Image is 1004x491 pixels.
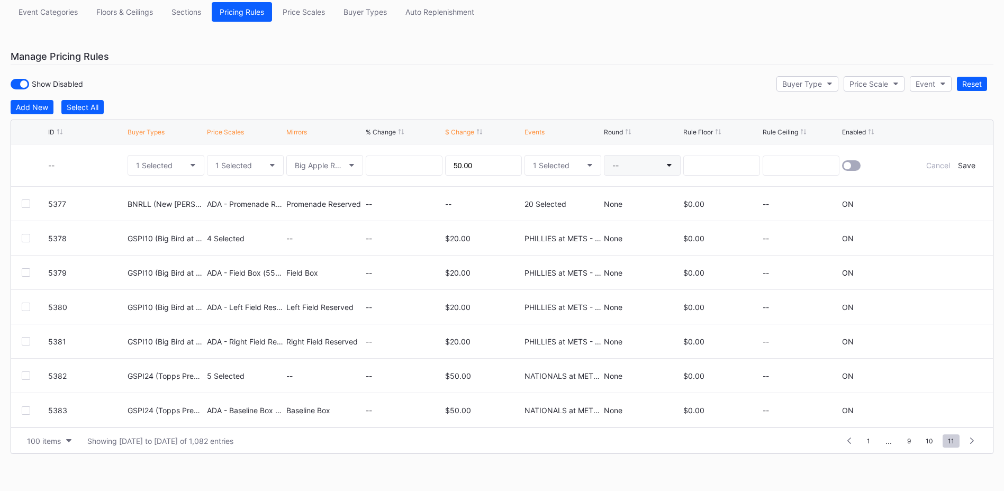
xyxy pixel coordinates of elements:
[776,76,838,92] button: Buyer Type
[782,79,822,88] div: Buyer Type
[207,128,244,136] div: Price Scales
[128,303,204,312] div: GSPI10 (Big Bird at CF BH Offer)
[164,2,209,22] a: Sections
[87,437,233,445] div: Showing [DATE] to [DATE] of 1,082 entries
[88,2,161,22] button: Floors & Ceilings
[366,371,442,380] div: --
[48,128,55,136] div: ID
[763,303,839,312] div: --
[604,268,681,277] div: None
[286,337,363,346] div: Right Field Reserved
[524,155,601,176] button: 1 Selected
[604,406,681,415] div: None
[683,268,760,277] div: $0.00
[220,7,264,16] div: Pricing Rules
[524,199,601,208] div: 20 Selected
[763,371,839,380] div: --
[844,76,904,92] button: Price Scale
[920,434,938,448] span: 10
[61,100,104,114] button: Select All
[445,234,522,243] div: $20.00
[11,48,993,65] div: Manage Pricing Rules
[136,161,173,170] div: 1 Selected
[275,2,333,22] button: Price Scales
[16,103,48,112] div: Add New
[336,2,395,22] button: Buyer Types
[842,128,866,136] div: Enabled
[524,234,601,243] div: PHILLIES at METS - [DATE]
[445,128,474,136] div: $ Change
[207,303,284,312] div: ADA - Left Field Reserved (6733)
[524,371,601,380] div: NATIONALS at METS - [DATE]
[286,268,363,277] div: Field Box
[910,76,952,92] button: Event
[48,337,125,346] div: 5381
[397,2,482,22] button: Auto Replenishment
[295,161,344,170] div: Big Apple Reserved (5565)
[842,268,854,277] div: ON
[604,303,681,312] div: None
[763,268,839,277] div: --
[128,337,204,346] div: GSPI10 (Big Bird at CF BH Offer)
[683,303,760,312] div: $0.00
[524,337,601,346] div: PHILLIES at METS - [DATE]
[48,371,125,380] div: 5382
[604,371,681,380] div: None
[207,268,284,277] div: ADA - Field Box (5526)
[683,199,760,208] div: $0.00
[445,371,522,380] div: $50.00
[842,234,854,243] div: ON
[445,406,522,415] div: $50.00
[48,406,125,415] div: 5383
[958,161,975,170] div: Save
[286,303,363,312] div: Left Field Reserved
[604,234,681,243] div: None
[604,337,681,346] div: None
[366,268,442,277] div: --
[366,128,396,136] div: % Change
[445,303,522,312] div: $20.00
[683,406,760,415] div: $0.00
[763,406,839,415] div: --
[67,103,98,112] div: Select All
[48,303,125,312] div: 5380
[207,406,284,415] div: ADA - Baseline Box (5528)
[957,77,987,91] button: Reset
[849,79,888,88] div: Price Scale
[366,199,442,208] div: --
[862,434,875,448] span: 1
[283,7,325,16] div: Price Scales
[286,155,363,176] button: Big Apple Reserved (5565)
[128,371,204,380] div: GSPI24 (Topps Premium Card Offer)
[524,303,601,312] div: PHILLIES at METS - [DATE]
[48,199,125,208] div: 5377
[128,234,204,243] div: GSPI10 (Big Bird at CF BH Offer)
[445,268,522,277] div: $20.00
[524,128,545,136] div: Events
[215,161,252,170] div: 1 Selected
[48,161,125,170] div: --
[683,371,760,380] div: $0.00
[842,337,854,346] div: ON
[405,7,474,16] div: Auto Replenishment
[128,128,165,136] div: Buyer Types
[763,337,839,346] div: --
[763,234,839,243] div: --
[943,434,960,448] span: 11
[343,7,387,16] div: Buyer Types
[48,234,125,243] div: 5378
[683,337,760,346] div: $0.00
[683,128,713,136] div: Rule Floor
[11,79,83,89] div: Show Disabled
[286,128,307,136] div: Mirrors
[207,199,284,208] div: ADA - Promenade Reserved (5581)
[524,268,601,277] div: PHILLIES at METS - [DATE]
[962,79,982,88] div: Reset
[533,161,569,170] div: 1 Selected
[207,371,284,380] div: 5 Selected
[763,199,839,208] div: --
[128,406,204,415] div: GSPI24 (Topps Premium Card Offer)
